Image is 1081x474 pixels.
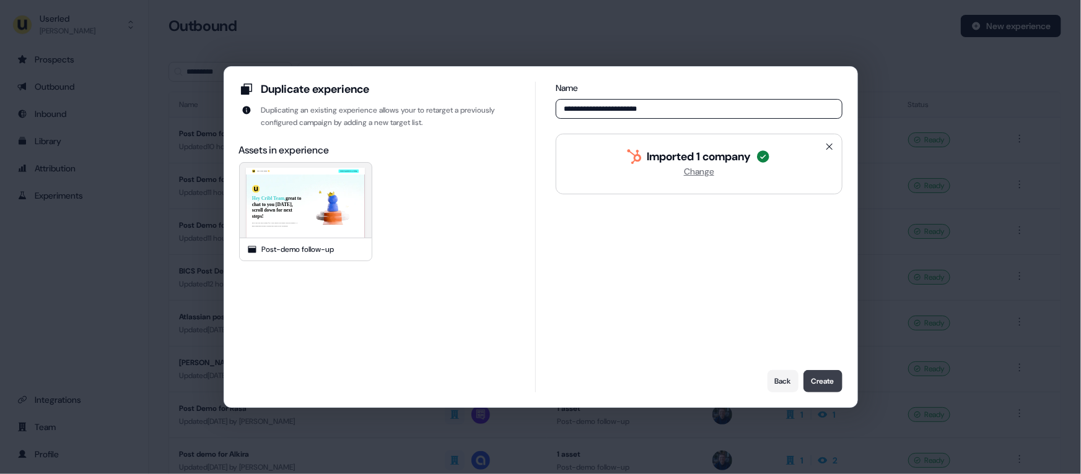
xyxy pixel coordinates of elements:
div: Name [556,82,842,94]
div: Assets in experience [239,144,516,157]
button: Create [803,370,842,392]
button: Back [768,370,799,392]
button: clear [822,139,837,154]
b: 1 company [696,149,751,164]
div: Duplicate experience [261,82,370,97]
div: Post-demo follow-up [262,243,335,256]
button: Change [684,164,714,179]
div: Duplicating an existing experience allows your to retarget a previously configured campaign by ad... [261,104,516,129]
span: Change [684,166,714,177]
div: Imported [647,149,751,164]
